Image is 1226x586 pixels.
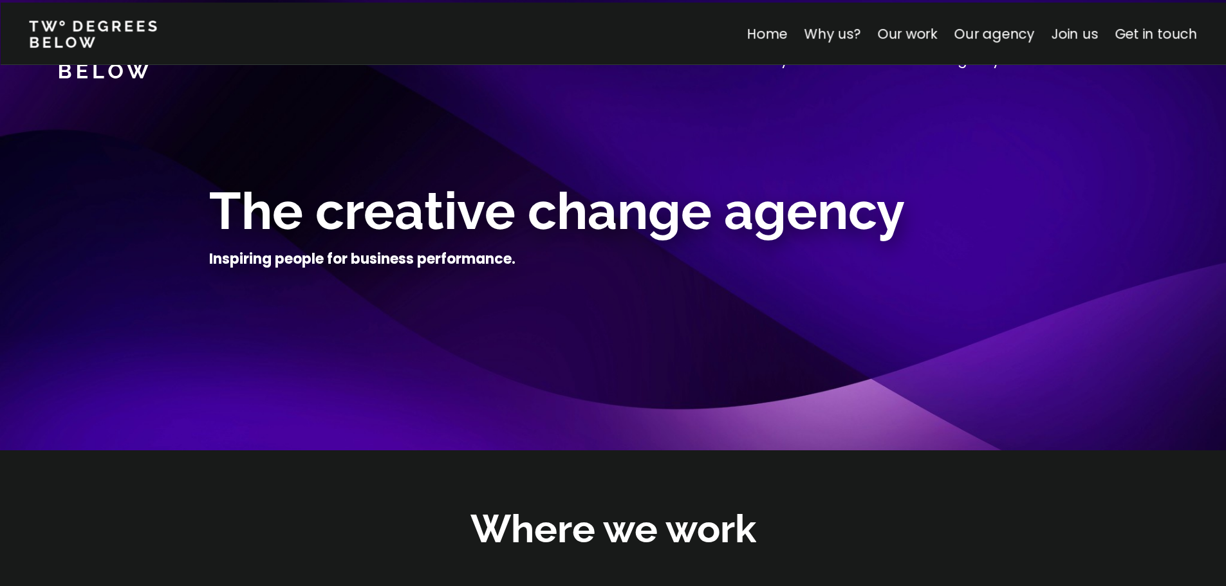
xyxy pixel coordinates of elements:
[1115,24,1197,43] a: Get in touch
[1051,24,1098,43] a: Join us
[747,24,787,43] a: Home
[209,181,905,241] span: The creative change agency
[804,24,860,43] a: Why us?
[954,24,1034,43] a: Our agency
[470,503,756,555] h2: Where we work
[209,250,515,269] h4: Inspiring people for business performance.
[877,24,937,43] a: Our work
